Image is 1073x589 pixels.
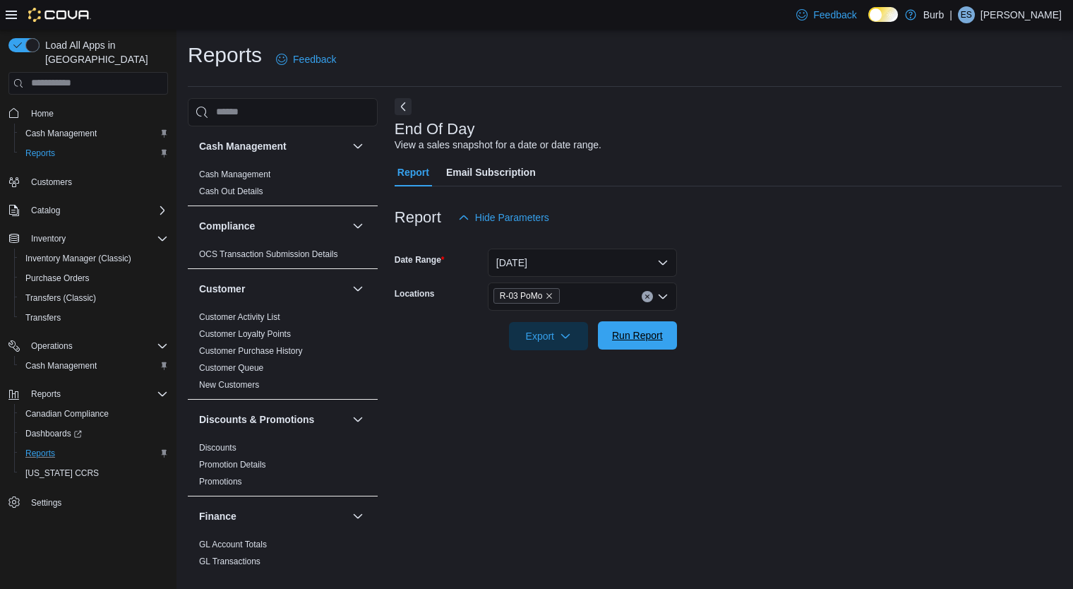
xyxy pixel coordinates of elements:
span: Transfers [25,312,61,323]
a: Inventory Manager (Classic) [20,250,137,267]
span: Dashboards [20,425,168,442]
button: Customer [349,280,366,297]
button: Compliance [199,219,347,233]
span: Catalog [31,205,60,216]
button: Operations [25,338,78,355]
a: Discounts [199,443,236,453]
button: Remove R-03 PoMo from selection in this group [545,292,553,300]
label: Date Range [395,254,445,266]
span: Promotion Details [199,459,266,470]
a: Canadian Compliance [20,405,114,422]
p: | [949,6,952,23]
button: Reports [14,444,174,463]
nav: Complex example [8,97,168,549]
button: Settings [3,492,174,512]
a: Cash Management [20,125,102,142]
a: Promotions [199,477,242,487]
span: Feedback [293,52,336,66]
span: Cash Management [20,125,168,142]
span: Customer Activity List [199,311,280,323]
span: Transfers (Classic) [25,292,96,304]
span: Cash Management [199,169,270,180]
button: Inventory [25,230,71,247]
span: Transfers [20,309,168,326]
button: Cash Management [199,139,347,153]
span: Dark Mode [868,22,869,23]
a: OCS Transaction Submission Details [199,249,338,259]
button: Purchase Orders [14,268,174,288]
button: Reports [3,384,174,404]
span: Inventory Manager (Classic) [25,253,131,264]
div: Finance [188,536,378,576]
a: New Customers [199,380,259,390]
span: Email Subscription [446,158,536,186]
a: Customers [25,174,78,191]
button: Finance [199,509,347,523]
span: Cash Management [25,128,97,139]
div: Discounts & Promotions [188,439,378,496]
h1: Reports [188,41,262,69]
a: GL Account Totals [199,540,267,549]
span: Dashboards [25,428,82,439]
span: Hide Parameters [475,210,549,225]
h3: Report [395,209,441,226]
span: Transfers (Classic) [20,290,168,307]
button: Reports [14,143,174,163]
button: Run Report [598,321,677,350]
span: Cash Out Details [199,186,263,197]
a: Customer Purchase History [199,346,303,356]
a: Cash Management [199,169,270,179]
span: Canadian Compliance [25,408,109,420]
span: Home [25,105,168,122]
button: Finance [349,508,366,525]
span: OCS Transaction Submission Details [199,249,338,260]
button: Cash Management [14,356,174,376]
button: Canadian Compliance [14,404,174,424]
h3: Compliance [199,219,255,233]
button: Export [509,322,588,350]
span: Reports [25,148,55,159]
a: Customer Queue [199,363,263,373]
span: Settings [25,493,168,511]
button: Cash Management [14,124,174,143]
span: Load All Apps in [GEOGRAPHIC_DATA] [40,38,168,66]
a: Purchase Orders [20,270,95,287]
a: Transfers [20,309,66,326]
p: [PERSON_NAME] [981,6,1062,23]
input: Dark Mode [868,7,898,22]
span: GL Transactions [199,556,260,567]
a: [US_STATE] CCRS [20,465,104,482]
span: Promotions [199,476,242,487]
button: Inventory [3,229,174,249]
h3: Finance [199,509,236,523]
a: Transfers (Classic) [20,290,102,307]
span: Reports [31,388,61,400]
div: Emma Specht [958,6,975,23]
a: Feedback [270,45,342,73]
div: Cash Management [188,166,378,206]
span: Operations [31,340,73,352]
span: Washington CCRS [20,465,168,482]
label: Locations [395,288,435,299]
span: Inventory [31,233,66,244]
button: Cash Management [349,138,366,155]
button: Compliance [349,218,366,234]
button: Catalog [25,202,66,219]
button: Transfers [14,308,174,328]
img: Cova [28,8,91,22]
button: Open list of options [657,291,669,302]
span: Feedback [813,8,856,22]
button: Discounts & Promotions [349,411,366,428]
button: Customer [199,282,347,296]
span: Reports [25,448,55,459]
button: Clear input [642,291,653,302]
a: Dashboards [14,424,174,444]
a: Feedback [791,1,862,29]
span: Purchase Orders [20,270,168,287]
span: Cash Management [20,357,168,374]
span: Customers [25,173,168,191]
span: Customer Loyalty Points [199,328,291,340]
span: GL Account Totals [199,539,267,550]
button: Next [395,98,412,115]
span: Home [31,108,54,119]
